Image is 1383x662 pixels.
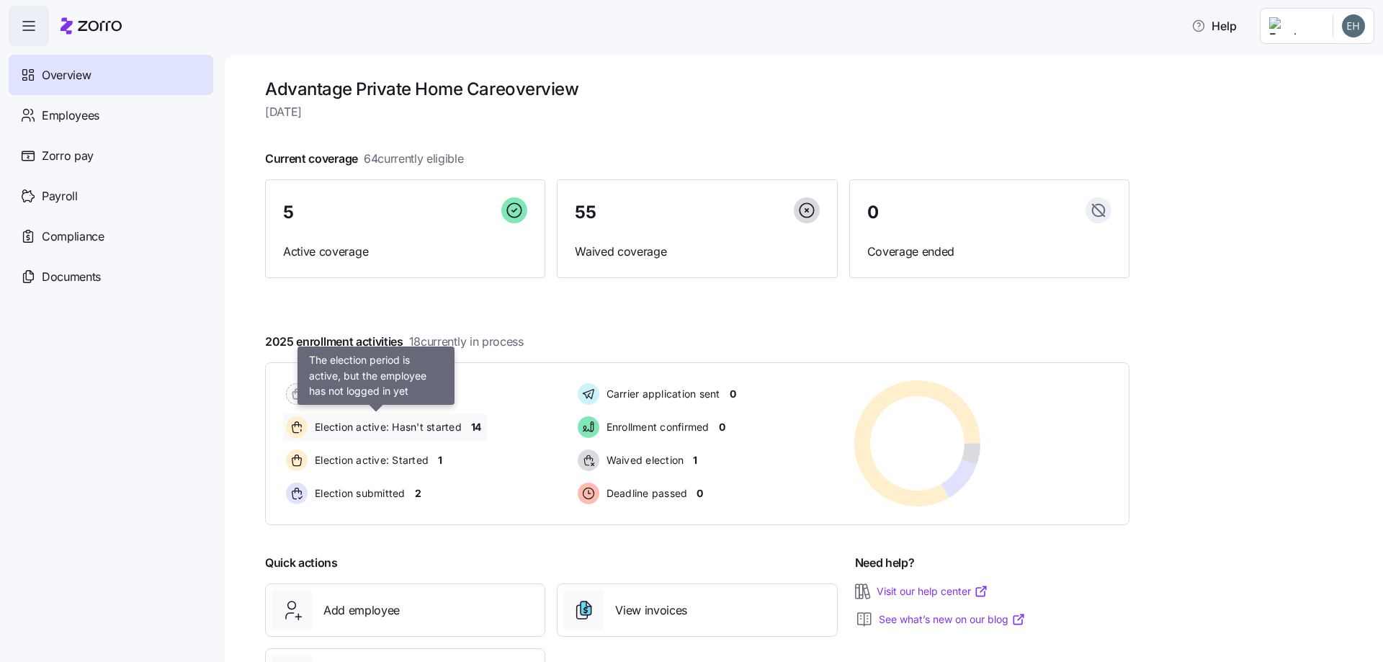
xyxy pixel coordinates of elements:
[364,150,464,168] span: 64 currently eligible
[409,333,524,351] span: 18 currently in process
[602,387,720,401] span: Carrier application sent
[310,387,437,401] span: Pending election window
[283,243,527,261] span: Active coverage
[867,243,1111,261] span: Coverage ended
[575,204,596,221] span: 55
[602,420,710,434] span: Enrollment confirmed
[42,187,78,205] span: Payroll
[575,243,819,261] span: Waived coverage
[1342,14,1365,37] img: 94bab8815199c1010a66c50ce00e2a17
[42,107,99,125] span: Employees
[310,486,406,501] span: Election submitted
[446,387,452,401] span: 0
[323,601,400,619] span: Add employee
[283,204,294,221] span: 5
[42,228,104,246] span: Compliance
[265,150,464,168] span: Current coverage
[1180,12,1248,40] button: Help
[730,387,736,401] span: 0
[265,103,1129,121] span: [DATE]
[438,453,442,468] span: 1
[42,268,101,286] span: Documents
[9,176,213,216] a: Payroll
[265,333,524,351] span: 2025 enrollment activities
[855,554,915,572] span: Need help?
[1269,17,1321,35] img: Employer logo
[719,420,725,434] span: 0
[9,135,213,176] a: Zorro pay
[1191,17,1237,35] span: Help
[471,420,481,434] span: 14
[697,486,703,501] span: 0
[265,554,338,572] span: Quick actions
[877,584,988,599] a: Visit our help center
[310,453,429,468] span: Election active: Started
[693,453,697,468] span: 1
[602,486,688,501] span: Deadline passed
[42,66,91,84] span: Overview
[265,78,1129,100] h1: Advantage Private Home Care overview
[615,601,687,619] span: View invoices
[867,204,879,221] span: 0
[602,453,684,468] span: Waived election
[310,420,462,434] span: Election active: Hasn't started
[42,147,94,165] span: Zorro pay
[9,216,213,256] a: Compliance
[9,55,213,95] a: Overview
[9,256,213,297] a: Documents
[415,486,421,501] span: 2
[9,95,213,135] a: Employees
[879,612,1026,627] a: See what’s new on our blog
